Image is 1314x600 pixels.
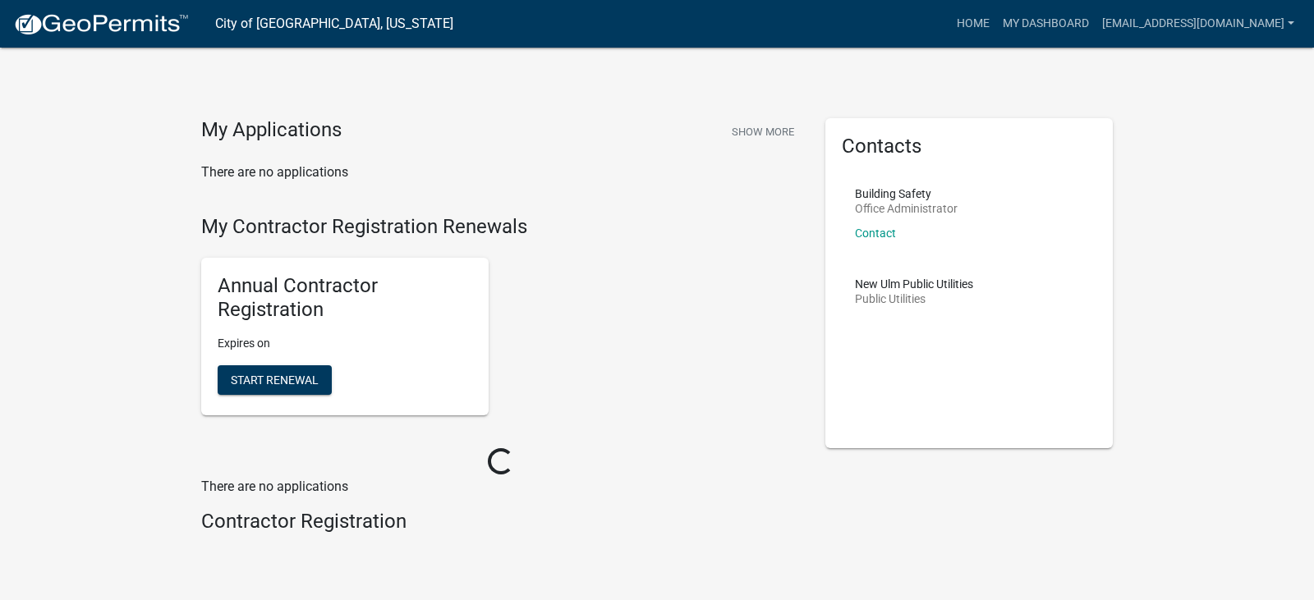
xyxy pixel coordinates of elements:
[201,477,801,497] p: There are no applications
[855,227,896,240] a: Contact
[201,510,801,534] h4: Contractor Registration
[996,8,1096,39] a: My Dashboard
[725,118,801,145] button: Show More
[855,278,973,290] p: New Ulm Public Utilities
[218,335,472,352] p: Expires on
[842,135,1096,158] h5: Contacts
[855,293,973,305] p: Public Utilities
[218,365,332,395] button: Start Renewal
[218,274,472,322] h5: Annual Contractor Registration
[215,10,453,38] a: City of [GEOGRAPHIC_DATA], [US_STATE]
[855,203,958,214] p: Office Administrator
[201,118,342,143] h4: My Applications
[231,373,319,386] span: Start Renewal
[855,188,958,199] p: Building Safety
[201,163,801,182] p: There are no applications
[201,215,801,239] h4: My Contractor Registration Renewals
[201,215,801,428] wm-registration-list-section: My Contractor Registration Renewals
[1096,8,1301,39] a: [EMAIL_ADDRESS][DOMAIN_NAME]
[950,8,996,39] a: Home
